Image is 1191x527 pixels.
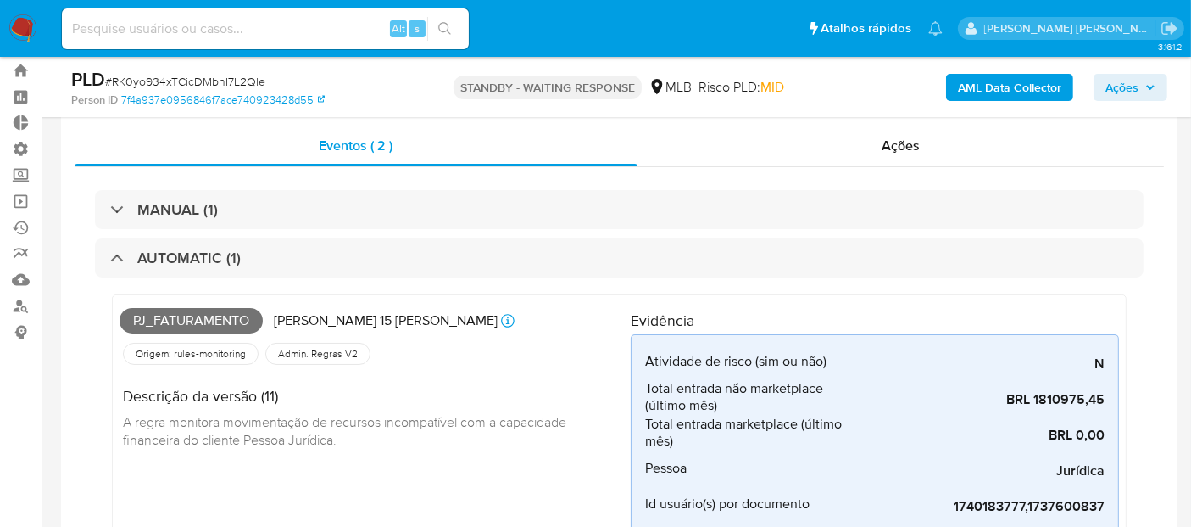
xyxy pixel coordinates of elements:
[62,18,469,40] input: Pesquise usuários ou casos...
[984,20,1155,36] p: luciana.joia@mercadopago.com.br
[71,93,118,108] b: Person ID
[319,136,392,155] span: Eventos ( 2 )
[121,93,325,108] a: 7f4a937e0956846f7ace740923428d55
[882,136,920,155] span: Ações
[1160,20,1178,37] a: Sair
[946,74,1073,101] button: AML Data Collector
[427,17,462,41] button: search-icon
[415,20,420,36] span: s
[1094,74,1167,101] button: Ações
[120,308,263,334] span: Pj_faturamento
[276,347,359,361] span: Admin. Regras V2
[137,249,241,267] h3: AUTOMATIC (1)
[454,76,642,99] p: STANDBY - WAITING RESPONSE
[95,190,1144,229] div: MANUAL (1)
[958,74,1061,101] b: AML Data Collector
[105,73,265,90] span: # RK0yo934xTCicDMbnI7L2Qle
[648,78,692,97] div: MLB
[123,387,617,406] h4: Descrição da versão (11)
[274,311,498,330] p: [PERSON_NAME] 15 [PERSON_NAME]
[760,77,784,97] span: MID
[1158,40,1183,53] span: 3.161.2
[95,238,1144,278] div: AUTOMATIC (1)
[392,20,405,36] span: Alt
[821,20,911,37] span: Atalhos rápidos
[134,347,248,361] span: Origem: rules-monitoring
[123,412,570,450] span: A regra monitora movimentação de recursos incompatível com a capacidade financeira do cliente Pes...
[928,21,943,36] a: Notificações
[1105,74,1138,101] span: Ações
[137,200,218,219] h3: MANUAL (1)
[71,65,105,93] b: PLD
[698,78,784,97] span: Risco PLD:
